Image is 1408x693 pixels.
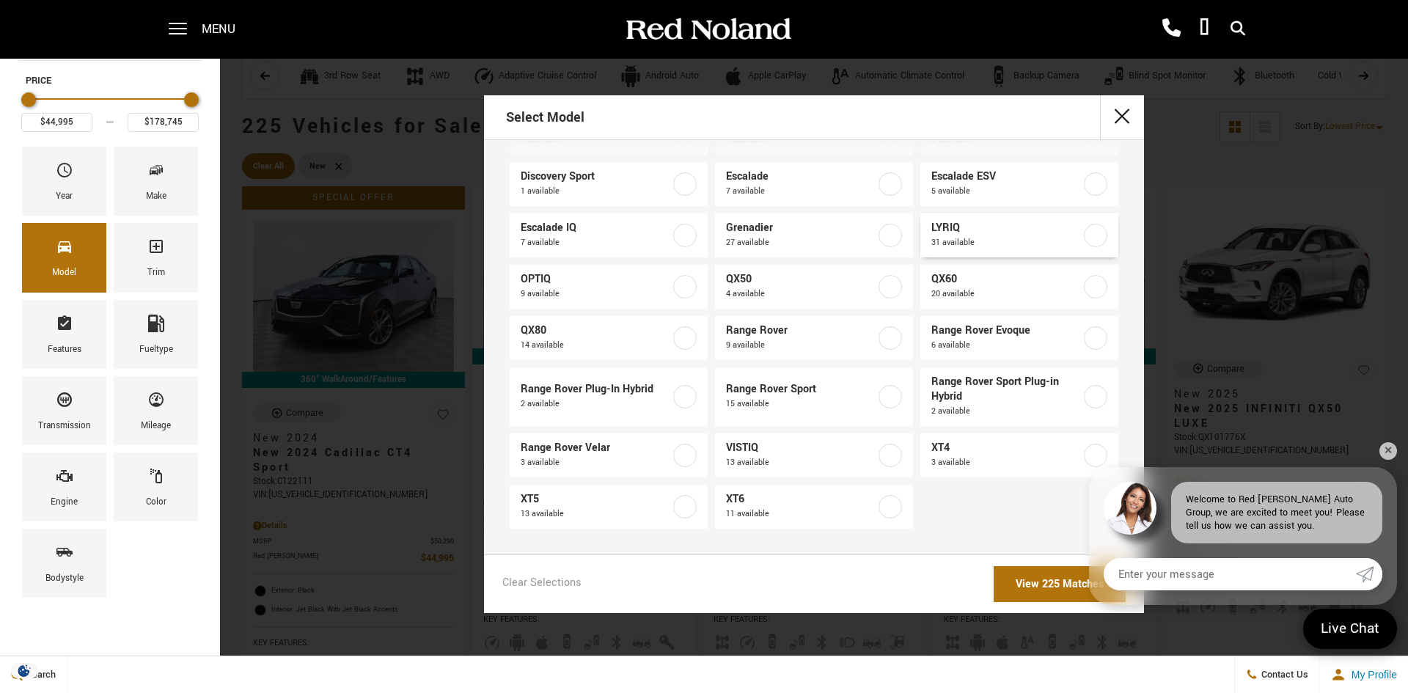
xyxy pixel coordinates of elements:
a: Range Rover Evoque6 available [920,316,1118,360]
span: 2 available [931,133,1081,147]
span: 9 available [726,338,876,353]
span: 20 available [931,287,1081,301]
span: 1 available [726,133,876,147]
button: close [1100,95,1144,139]
span: Mileage [147,387,165,418]
img: Red Noland Auto Group [623,17,792,43]
span: Escalade ESV [931,169,1081,184]
a: Clear Selections [502,576,582,593]
div: Engine [51,494,78,510]
span: QX60 [931,272,1081,287]
section: Click to Open Cookie Consent Modal [7,663,41,678]
span: 9 available [521,287,670,301]
div: Price [21,87,199,132]
span: Engine [56,463,73,494]
div: BodystyleBodystyle [22,529,106,598]
button: Open user profile menu [1320,656,1408,693]
span: XT5 [521,492,670,507]
span: 5 available [521,133,670,147]
span: Live Chat [1313,619,1387,639]
div: FeaturesFeatures [22,300,106,369]
span: Range Rover [726,323,876,338]
a: Escalade ESV5 available [920,162,1118,206]
img: Agent profile photo [1104,482,1156,535]
a: VISTIQ13 available [715,433,913,477]
span: OPTIQ [521,272,670,287]
span: 13 available [521,507,670,521]
a: Range Rover Sport15 available [715,367,913,426]
a: LYRIQ31 available [920,213,1118,257]
a: Discovery Sport1 available [510,162,708,206]
a: XT43 available [920,433,1118,477]
div: Maximum Price [184,92,199,107]
a: QX8014 available [510,316,708,360]
span: 7 available [726,184,876,199]
span: QX50 [726,272,876,287]
div: Trim [147,265,165,281]
span: My Profile [1346,669,1397,681]
div: EngineEngine [22,452,106,521]
a: Range Rover9 available [715,316,913,360]
span: 1 available [521,184,670,199]
div: Bodystyle [45,571,84,587]
span: 15 available [726,397,876,411]
span: Year [56,158,73,188]
a: Range Rover Sport Plug-in Hybrid2 available [920,367,1118,426]
span: 6 available [931,338,1081,353]
div: Mileage [141,418,171,434]
div: MileageMileage [114,376,198,445]
a: Escalade7 available [715,162,913,206]
a: Range Rover Velar3 available [510,433,708,477]
span: Range Rover Evoque [931,323,1081,338]
span: Range Rover Plug-In Hybrid [521,382,670,397]
span: 13 available [726,455,876,470]
div: ColorColor [114,452,198,521]
span: XT4 [931,441,1081,455]
a: View 225 Matches [994,566,1126,602]
span: Color [147,463,165,494]
input: Enter your message [1104,558,1356,590]
span: Bodystyle [56,540,73,571]
input: Maximum [128,113,199,132]
span: LYRIQ [931,221,1081,235]
a: Live Chat [1303,609,1397,649]
div: Minimum Price [21,92,36,107]
span: 11 available [726,507,876,521]
div: Color [146,494,166,510]
span: Trim [147,234,165,265]
span: Make [147,158,165,188]
span: 5 available [931,184,1081,199]
a: XT513 available [510,485,708,529]
div: TransmissionTransmission [22,376,106,445]
span: Model [56,234,73,265]
span: QX80 [521,323,670,338]
div: TrimTrim [114,223,198,292]
a: XT611 available [715,485,913,529]
div: Fueltype [139,342,173,358]
a: QX6020 available [920,265,1118,309]
a: Grenadier27 available [715,213,913,257]
span: 2 available [931,404,1081,419]
a: OPTIQ9 available [510,265,708,309]
div: FueltypeFueltype [114,300,198,369]
span: Contact Us [1258,668,1308,681]
div: ModelModel [22,223,106,292]
div: Features [48,342,81,358]
span: Discovery Sport [521,169,670,184]
span: 7 available [521,235,670,250]
span: VISTIQ [726,441,876,455]
h5: Price [26,74,194,87]
span: Range Rover Sport Plug-in Hybrid [931,375,1081,404]
div: MakeMake [114,147,198,216]
span: 27 available [726,235,876,250]
span: 3 available [521,455,670,470]
span: XT6 [726,492,876,507]
a: Submit [1356,558,1382,590]
img: Opt-Out Icon [7,663,41,678]
h2: Select Model [506,97,584,138]
span: 2 available [521,397,670,411]
a: Range Rover Plug-In Hybrid2 available [510,367,708,426]
a: Escalade IQ7 available [510,213,708,257]
div: Transmission [38,418,91,434]
span: Escalade IQ [521,221,670,235]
